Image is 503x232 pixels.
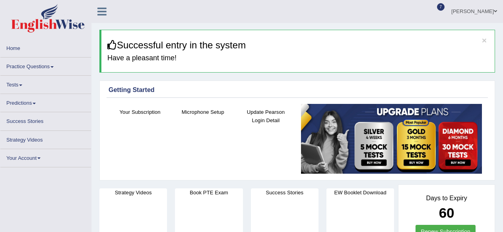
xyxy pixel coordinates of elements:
h4: Strategy Videos [99,188,167,197]
a: Success Stories [0,112,91,128]
h4: Have a pleasant time! [107,54,489,62]
h4: Your Subscription [113,108,167,116]
a: Home [0,39,91,55]
span: 7 [437,3,445,11]
a: Strategy Videos [0,131,91,146]
h4: EW Booklet Download [326,188,394,197]
button: × [482,36,487,44]
h4: Microphone Setup [175,108,230,116]
img: small5.jpg [301,104,482,174]
a: Tests [0,76,91,91]
h3: Successful entry in the system [107,40,489,50]
a: Predictions [0,94,91,109]
div: Getting Started [109,85,486,95]
h4: Days to Expiry [407,195,486,202]
h4: Success Stories [251,188,319,197]
a: Your Account [0,149,91,165]
h4: Update Pearson Login Detail [238,108,293,125]
h4: Book PTE Exam [175,188,243,197]
a: Practice Questions [0,58,91,73]
b: 60 [439,205,454,220]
